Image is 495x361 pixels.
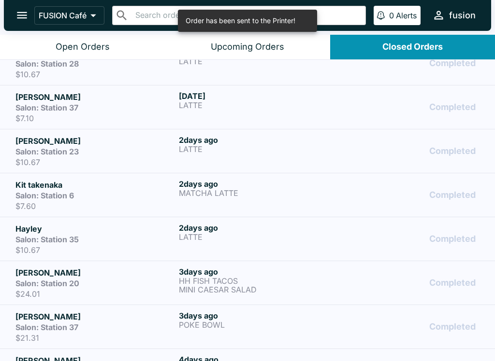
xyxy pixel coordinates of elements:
p: MINI CAESAR SALAD [179,285,338,294]
p: LATTE [179,145,338,153]
span: 2 days ago [179,135,218,145]
strong: Salon: Station 35 [15,235,79,244]
strong: Salon: Station 28 [15,59,79,69]
strong: Salon: Station 20 [15,278,79,288]
p: MATCHA LATTE [179,189,338,197]
strong: Salon: Station 37 [15,103,78,112]
button: fusion [428,5,480,26]
span: 2 days ago [179,179,218,189]
strong: Salon: Station 37 [15,322,78,332]
p: FUSION Café [39,11,87,20]
h5: Kit takenaka [15,179,175,191]
p: LATTE [179,101,338,110]
input: Search orders by name or phone number [132,9,362,22]
h5: Hayley [15,223,175,235]
span: 3 days ago [179,311,218,320]
p: $24.01 [15,289,175,299]
h5: [PERSON_NAME] [15,135,175,147]
div: Open Orders [56,42,110,53]
h6: [DATE] [179,91,338,101]
p: LATTE [179,233,338,241]
h5: [PERSON_NAME] [15,267,175,278]
p: $10.67 [15,157,175,167]
p: Alerts [396,11,417,20]
p: 0 [389,11,394,20]
p: $7.10 [15,113,175,123]
div: Closed Orders [382,42,443,53]
h5: [PERSON_NAME] [15,311,175,322]
p: $21.31 [15,333,175,343]
strong: Salon: Station 23 [15,147,79,156]
p: LATTE [179,57,338,66]
strong: Salon: Station 6 [15,191,74,200]
div: Order has been sent to the Printer! [186,13,295,29]
span: 3 days ago [179,267,218,277]
h5: [PERSON_NAME] [15,91,175,103]
p: $10.67 [15,245,175,255]
div: Upcoming Orders [211,42,284,53]
div: fusion [449,10,476,21]
button: open drawer [10,3,34,28]
p: POKE BOWL [179,320,338,329]
p: $10.67 [15,69,175,79]
span: 2 days ago [179,223,218,233]
p: HH FISH TACOS [179,277,338,285]
button: FUSION Café [34,6,104,25]
p: $7.60 [15,201,175,211]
